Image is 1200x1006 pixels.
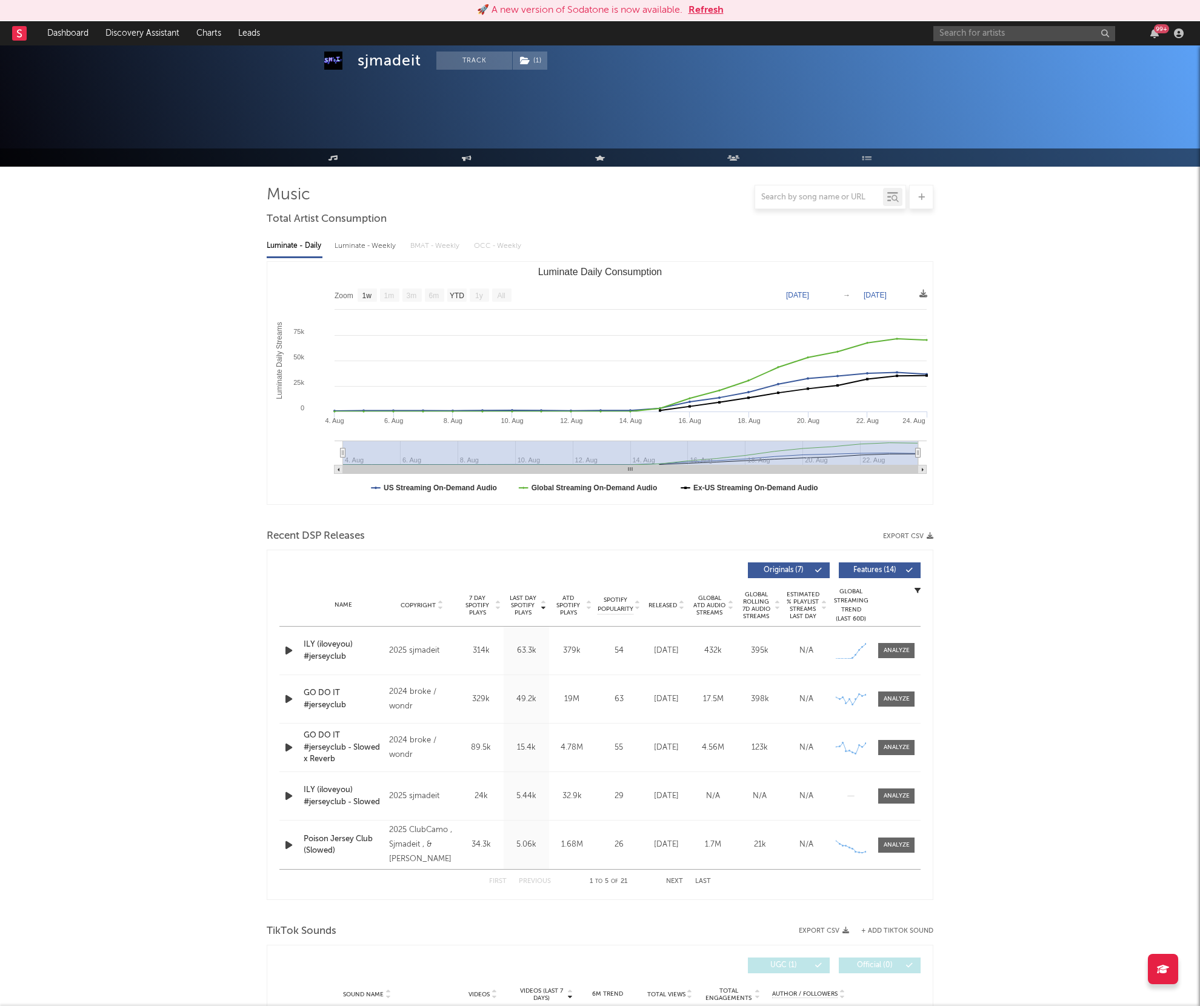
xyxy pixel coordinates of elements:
button: Refresh [688,3,724,18]
text: All [497,291,505,300]
text: 18. Aug [738,417,760,424]
a: Leads [230,21,268,45]
button: 99+ [1150,28,1159,38]
a: Discovery Assistant [97,21,188,45]
a: Charts [188,21,230,45]
div: 329k [461,693,501,705]
text: Zoom [335,291,353,300]
span: UGC ( 1 ) [756,962,812,969]
text: 12. Aug [560,417,582,424]
div: 63 [598,693,640,705]
div: 398k [739,693,780,705]
div: 32.9k [552,790,592,802]
text: 0 [301,404,304,411]
text: Ex-US Streaming On-Demand Audio [693,484,818,492]
a: ILY (iloveyou) #jerseyclub - Slowed [304,784,383,808]
div: 5.44k [507,790,546,802]
text: 6. Aug [384,417,403,424]
span: of [611,879,618,884]
text: → [843,291,850,299]
a: ILY (iloveyou) #jerseyclub [304,639,383,662]
span: Global ATD Audio Streams [693,595,726,616]
text: 25k [293,379,304,386]
button: Last [695,878,711,885]
button: (1) [513,52,547,70]
div: 55 [598,742,640,754]
span: Total Engagements [704,987,753,1002]
div: 4.78M [552,742,592,754]
div: 2024 broke / wondr [389,733,455,762]
button: Originals(7) [748,562,830,578]
button: Official(0) [839,958,921,973]
div: 2024 broke / wondr [389,685,455,714]
span: Released [648,602,677,609]
span: Total Views [647,991,685,998]
div: 395k [739,645,780,657]
div: N/A [693,790,733,802]
text: US Streaming On-Demand Audio [384,484,497,492]
div: N/A [786,693,827,705]
div: 432k [693,645,733,657]
span: Total Artist Consumption [267,212,387,227]
span: Estimated % Playlist Streams Last Day [786,591,819,620]
span: Author / Followers [772,990,838,998]
span: Copyright [401,602,436,609]
text: 24. Aug [902,417,925,424]
input: Search for artists [933,26,1115,41]
div: 2025 sjmadeit [389,644,455,658]
text: Luminate Daily Streams [275,322,284,399]
span: TikTok Sounds [267,924,336,939]
text: 6m [429,291,439,300]
button: First [489,878,507,885]
div: [DATE] [646,839,687,851]
text: 20. Aug [797,417,819,424]
svg: Luminate Daily Consumption [267,262,933,504]
div: 99 + [1154,24,1169,33]
text: 22. Aug [856,417,879,424]
div: 4.56M [693,742,733,754]
button: Next [666,878,683,885]
text: Global Streaming On-Demand Audio [532,484,658,492]
div: N/A [739,790,780,802]
div: N/A [786,742,827,754]
div: 21k [739,839,780,851]
text: 8. Aug [444,417,462,424]
span: Sound Name [343,991,384,998]
text: 16. Aug [679,417,701,424]
span: Spotify Popularity [598,596,633,614]
div: N/A [786,790,827,802]
a: Dashboard [39,21,97,45]
text: YTD [450,291,464,300]
div: 49.2k [507,693,546,705]
div: 34.3k [461,839,501,851]
text: 1m [384,291,395,300]
div: 1.68M [552,839,592,851]
text: 75k [293,328,304,335]
div: 26 [598,839,640,851]
div: 15.4k [507,742,546,754]
span: Last Day Spotify Plays [507,595,539,616]
div: 379k [552,645,592,657]
span: Originals ( 7 ) [756,567,812,574]
div: 2025 sjmadeit [389,789,455,804]
div: N/A [786,839,827,851]
div: 🚀 A new version of Sodatone is now available. [477,3,682,18]
div: Global Streaming Trend (Last 60D) [833,587,869,624]
button: UGC(1) [748,958,830,973]
span: ATD Spotify Plays [552,595,584,616]
text: 1w [362,291,372,300]
div: 2025 ClubCamo , Sjmadeit , & [PERSON_NAME] [389,823,455,867]
input: Search by song name or URL [755,193,883,202]
div: 1.7M [693,839,733,851]
div: 6M Trend [579,990,636,999]
a: Poison Jersey Club (Slowed) [304,833,383,857]
div: 54 [598,645,640,657]
span: to [595,879,602,884]
div: [DATE] [646,742,687,754]
div: 19M [552,693,592,705]
div: 17.5M [693,693,733,705]
div: 29 [598,790,640,802]
text: Luminate Daily Consumption [538,267,662,277]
